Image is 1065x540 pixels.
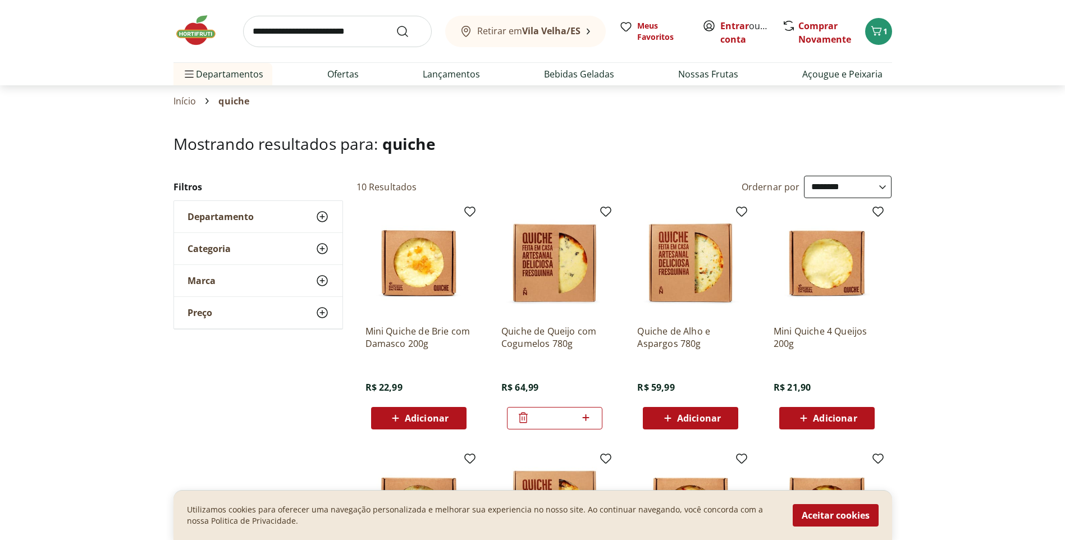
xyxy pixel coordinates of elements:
[218,96,249,106] span: quiche
[173,96,196,106] a: Início
[793,504,879,527] button: Aceitar cookies
[356,181,417,193] h2: 10 Resultados
[637,381,674,393] span: R$ 59,99
[522,25,581,37] b: Vila Velha/ES
[637,20,689,43] span: Meus Favoritos
[182,61,263,88] span: Departamentos
[477,26,581,36] span: Retirar em
[720,19,770,46] span: ou
[445,16,606,47] button: Retirar emVila Velha/ES
[678,67,738,81] a: Nossas Frutas
[883,26,888,36] span: 1
[174,265,342,296] button: Marca
[643,407,738,429] button: Adicionar
[774,381,811,393] span: R$ 21,90
[327,67,359,81] a: Ofertas
[677,414,721,423] span: Adicionar
[382,133,436,154] span: quiche
[720,20,749,32] a: Entrar
[423,67,480,81] a: Lançamentos
[865,18,892,45] button: Carrinho
[243,16,432,47] input: search
[182,61,196,88] button: Menu
[174,233,342,264] button: Categoria
[187,504,779,527] p: Utilizamos cookies para oferecer uma navegação personalizada e melhorar sua experiencia no nosso ...
[174,201,342,232] button: Departamento
[774,209,880,316] img: Mini Quiche 4 Queijos 200g
[174,297,342,328] button: Preço
[813,414,857,423] span: Adicionar
[774,325,880,350] a: Mini Quiche 4 Queijos 200g
[544,67,614,81] a: Bebidas Geladas
[742,181,800,193] label: Ordernar por
[188,211,254,222] span: Departamento
[173,13,230,47] img: Hortifruti
[365,381,403,393] span: R$ 22,99
[173,176,343,198] h2: Filtros
[798,20,851,45] a: Comprar Novamente
[173,135,892,153] h1: Mostrando resultados para:
[188,275,216,286] span: Marca
[371,407,467,429] button: Adicionar
[720,20,782,45] a: Criar conta
[501,381,538,393] span: R$ 64,99
[779,407,875,429] button: Adicionar
[637,325,744,350] a: Quiche de Alho e Aspargos 780g
[802,67,883,81] a: Açougue e Peixaria
[637,209,744,316] img: Quiche de Alho e Aspargos 780g
[365,209,472,316] img: Mini Quiche de Brie com Damasco 200g
[501,325,608,350] a: Quiche de Queijo com Cogumelos 780g
[396,25,423,38] button: Submit Search
[365,325,472,350] a: Mini Quiche de Brie com Damasco 200g
[405,414,449,423] span: Adicionar
[188,243,231,254] span: Categoria
[188,307,212,318] span: Preço
[619,20,689,43] a: Meus Favoritos
[501,209,608,316] img: Quiche de Queijo com Cogumelos 780g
